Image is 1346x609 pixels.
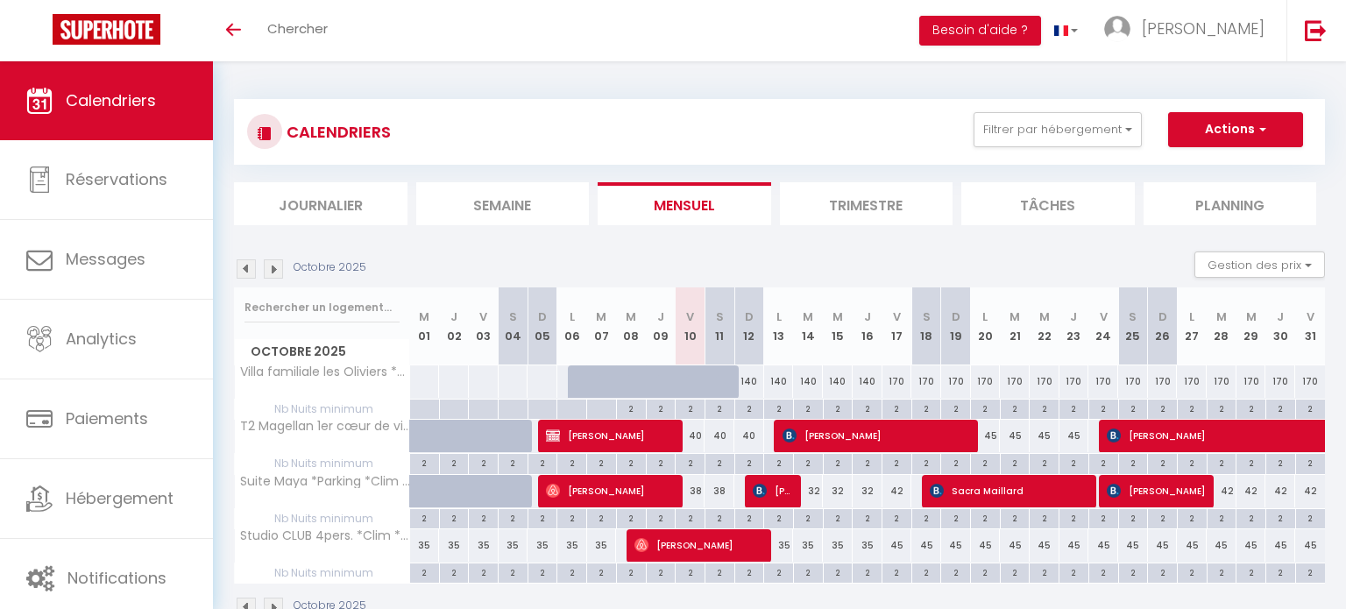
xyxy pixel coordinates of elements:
div: 140 [764,365,794,398]
div: 2 [1296,454,1325,471]
div: 42 [1295,475,1325,507]
div: 2 [705,400,734,416]
div: 2 [941,509,970,526]
div: 2 [557,454,586,471]
th: 02 [439,287,469,365]
div: 32 [793,475,823,507]
div: 2 [1178,400,1207,416]
div: 2 [1119,400,1148,416]
abbr: V [893,308,901,325]
div: 2 [794,454,823,471]
div: 2 [853,563,882,580]
div: 2 [647,509,676,526]
div: 45 [1030,529,1059,562]
div: 2 [587,454,616,471]
span: Nb Nuits minimum [235,400,409,419]
div: 45 [1059,420,1089,452]
div: 2 [882,509,911,526]
div: 2 [440,563,469,580]
div: 2 [971,509,1000,526]
div: 2 [1030,400,1059,416]
th: 22 [1030,287,1059,365]
span: Chercher [267,19,328,38]
div: 2 [676,454,705,471]
div: 2 [676,509,705,526]
span: [PERSON_NAME] [783,419,971,452]
th: 10 [676,287,705,365]
div: 2 [1089,400,1118,416]
div: 2 [824,454,853,471]
div: 45 [1177,529,1207,562]
div: 32 [853,475,882,507]
li: Planning [1144,182,1317,225]
div: 2 [1266,400,1295,416]
div: 2 [617,454,646,471]
th: 18 [911,287,941,365]
abbr: S [1129,308,1137,325]
div: 2 [882,563,911,580]
div: 2 [587,563,616,580]
div: 2 [469,509,498,526]
th: 05 [528,287,557,365]
th: 24 [1088,287,1118,365]
div: 2 [1059,400,1088,416]
th: 21 [1000,287,1030,365]
div: 170 [1177,365,1207,398]
th: 28 [1207,287,1236,365]
abbr: M [1216,308,1227,325]
div: 2 [647,400,676,416]
div: 2 [647,454,676,471]
div: 2 [764,400,793,416]
span: Nb Nuits minimum [235,509,409,528]
div: 2 [1148,454,1177,471]
th: 09 [646,287,676,365]
div: 35 [853,529,882,562]
div: 2 [1001,454,1030,471]
div: 2 [1059,454,1088,471]
th: 30 [1265,287,1295,365]
div: 2 [853,400,882,416]
div: 140 [823,365,853,398]
div: 170 [1148,365,1178,398]
abbr: J [864,308,871,325]
span: [PERSON_NAME] [546,474,675,507]
div: 2 [764,509,793,526]
div: 2 [617,509,646,526]
div: 45 [1059,529,1089,562]
abbr: D [538,308,547,325]
div: 40 [705,420,734,452]
div: 2 [794,563,823,580]
div: 2 [1208,400,1236,416]
th: 27 [1177,287,1207,365]
th: 16 [853,287,882,365]
abbr: S [509,308,517,325]
span: [PERSON_NAME] [1107,474,1206,507]
div: 35 [469,529,499,562]
abbr: M [1009,308,1020,325]
div: 2 [1119,509,1148,526]
div: 45 [882,529,912,562]
p: Octobre 2025 [294,259,366,276]
div: 2 [853,509,882,526]
div: 45 [1088,529,1118,562]
div: 2 [1178,563,1207,580]
div: 2 [882,454,911,471]
h3: CALENDRIERS [282,112,391,152]
div: 170 [1118,365,1148,398]
div: 2 [735,454,764,471]
div: 2 [557,563,586,580]
div: 2 [971,454,1000,471]
div: 2 [882,400,911,416]
div: 2 [1236,563,1265,580]
div: 2 [469,454,498,471]
li: Semaine [416,182,590,225]
abbr: D [1158,308,1167,325]
div: 35 [587,529,617,562]
input: Rechercher un logement... [244,292,400,323]
span: T2 Magellan 1er cœur de ville *Clim *Wifi *[GEOGRAPHIC_DATA] [237,420,413,433]
abbr: S [716,308,724,325]
abbr: M [832,308,843,325]
div: 2 [1208,509,1236,526]
div: 2 [971,400,1000,416]
div: 2 [557,509,586,526]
